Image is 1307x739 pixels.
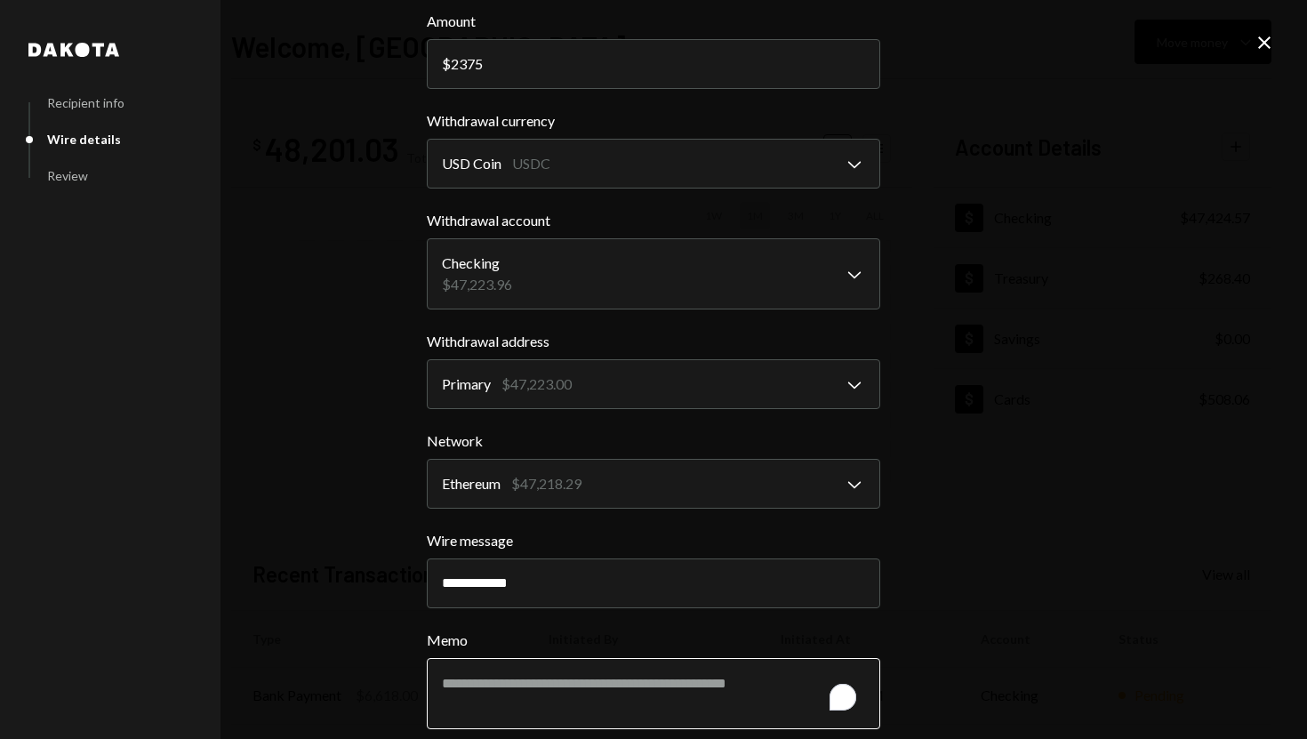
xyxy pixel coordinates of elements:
div: $47,223.00 [501,374,572,395]
div: Review [47,168,88,183]
label: Amount [427,11,880,32]
textarea: To enrich screen reader interactions, please activate Accessibility in Grammarly extension settings [427,658,880,729]
div: $47,218.29 [511,473,581,494]
label: Wire message [427,530,880,551]
label: Memo [427,630,880,651]
label: Network [427,430,880,452]
button: Withdrawal currency [427,139,880,189]
button: Network [427,459,880,509]
label: Withdrawal currency [427,110,880,132]
label: Withdrawal account [427,210,880,231]
div: Wire details [47,132,121,147]
div: $ [442,55,451,72]
div: USDC [512,153,550,174]
button: Withdrawal account [427,238,880,309]
div: Recipient info [47,95,124,110]
label: Withdrawal address [427,331,880,352]
button: Withdrawal address [427,359,880,409]
input: 0.00 [427,39,880,89]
